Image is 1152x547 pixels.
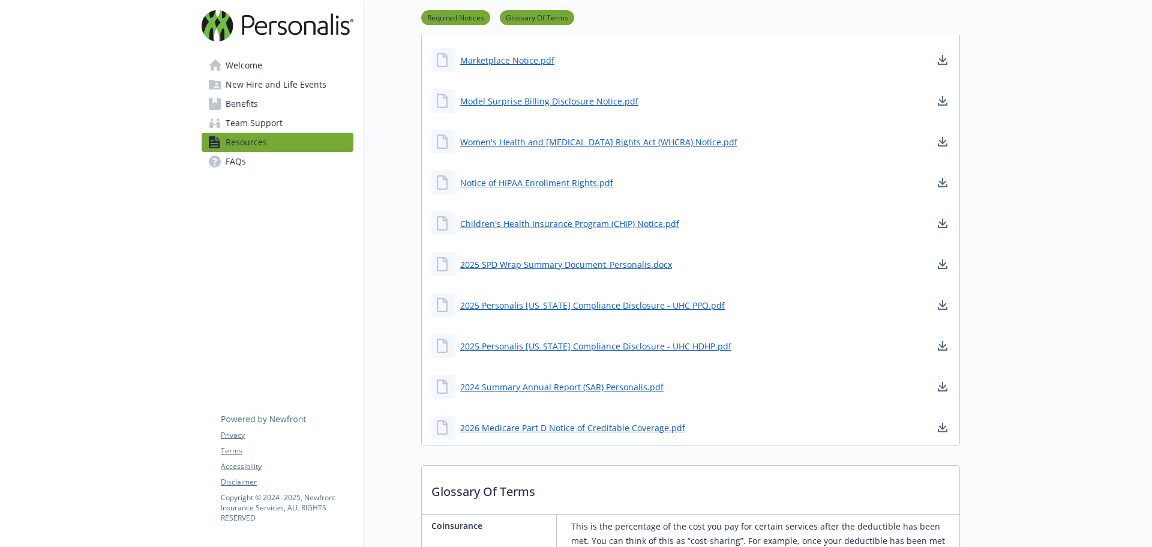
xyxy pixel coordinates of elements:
a: 2024 Summary Annual Report (SAR) Personalis.pdf [460,381,664,393]
a: download document [935,94,950,108]
p: Copyright © 2024 - 2025 , Newfront Insurance Services, ALL RIGHTS RESERVED [221,492,353,523]
a: download document [935,379,950,394]
a: download document [935,134,950,149]
a: Notice of HIPAA Enrollment Rights.pdf [460,177,613,189]
a: Welcome [202,56,353,75]
a: Marketplace Notice.pdf [460,54,554,67]
span: Benefits [226,94,258,113]
a: download document [935,53,950,67]
a: download document [935,339,950,353]
a: Benefits [202,94,353,113]
a: download document [935,420,950,435]
a: Model Surprise Billing Disclosure Notice.pdf [460,95,638,107]
span: Resources [226,133,267,152]
span: FAQs [226,152,246,171]
a: Terms [221,446,353,456]
a: Resources [202,133,353,152]
a: Privacy [221,430,353,441]
span: New Hire and Life Events [226,75,326,94]
a: download document [935,257,950,271]
a: Women's Health and [MEDICAL_DATA] Rights Act (WHCRA) Notice.pdf [460,136,737,148]
a: download document [935,298,950,312]
a: download document [935,216,950,231]
a: Glossary Of Terms [500,11,574,23]
a: Children's Health Insurance Program (CHIP) Notice.pdf [460,217,679,230]
span: Team Support [226,113,283,133]
p: Glossary Of Terms [422,466,959,510]
a: New Hire and Life Events [202,75,353,94]
a: Team Support [202,113,353,133]
a: 2025 SPD Wrap Summary Document_Personalis.docx [460,258,672,271]
span: Welcome [226,56,262,75]
p: Coinsurance [431,519,551,532]
a: FAQs [202,152,353,171]
a: 2025 Personalis [US_STATE] Compliance Disclosure - UHC PPO.pdf [460,299,725,312]
a: 2025 Personalis [US_STATE] Compliance Disclosure - UHC HDHP.pdf [460,340,731,352]
a: download document [935,175,950,190]
a: Accessibility [221,461,353,472]
a: Required Notices [421,11,490,23]
a: 2026 Medicare Part D Notice of Creditable Coverage.pdf [460,422,685,434]
a: Disclaimer [221,477,353,488]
